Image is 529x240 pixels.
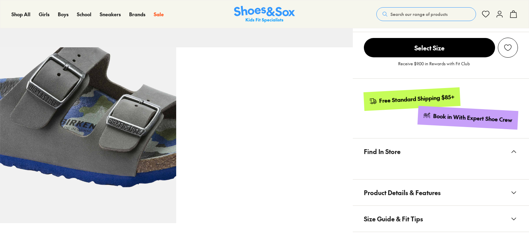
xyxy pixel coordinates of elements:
iframe: Find in Store [364,164,518,171]
span: Select Size [364,38,495,57]
a: Sale [154,11,164,18]
div: Book in With Expert Shoe Crew [433,112,513,124]
a: Boys [58,11,69,18]
span: Find In Store [364,141,401,162]
button: Find In Store [353,138,529,164]
a: Brands [129,11,145,18]
button: Select Size [364,38,495,58]
button: Search our range of products [376,7,476,21]
a: Book in With Expert Shoe Crew [418,106,518,130]
button: Size Guide & Fit Tips [353,206,529,232]
span: Search our range of products [391,11,448,17]
a: Girls [39,11,50,18]
a: School [77,11,91,18]
span: Product Details & Features [364,182,441,203]
img: SNS_Logo_Responsive.svg [234,6,295,23]
p: Receive $9.00 in Rewards with Fit Club [398,60,470,73]
a: Shoes & Sox [234,6,295,23]
div: Free Standard Shipping $85+ [379,93,455,105]
a: Shop All [11,11,30,18]
button: Product Details & Features [353,180,529,205]
button: Add to Wishlist [498,38,518,58]
a: Sneakers [100,11,121,18]
span: Size Guide & Fit Tips [364,209,423,229]
a: Free Standard Shipping $85+ [363,87,460,111]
